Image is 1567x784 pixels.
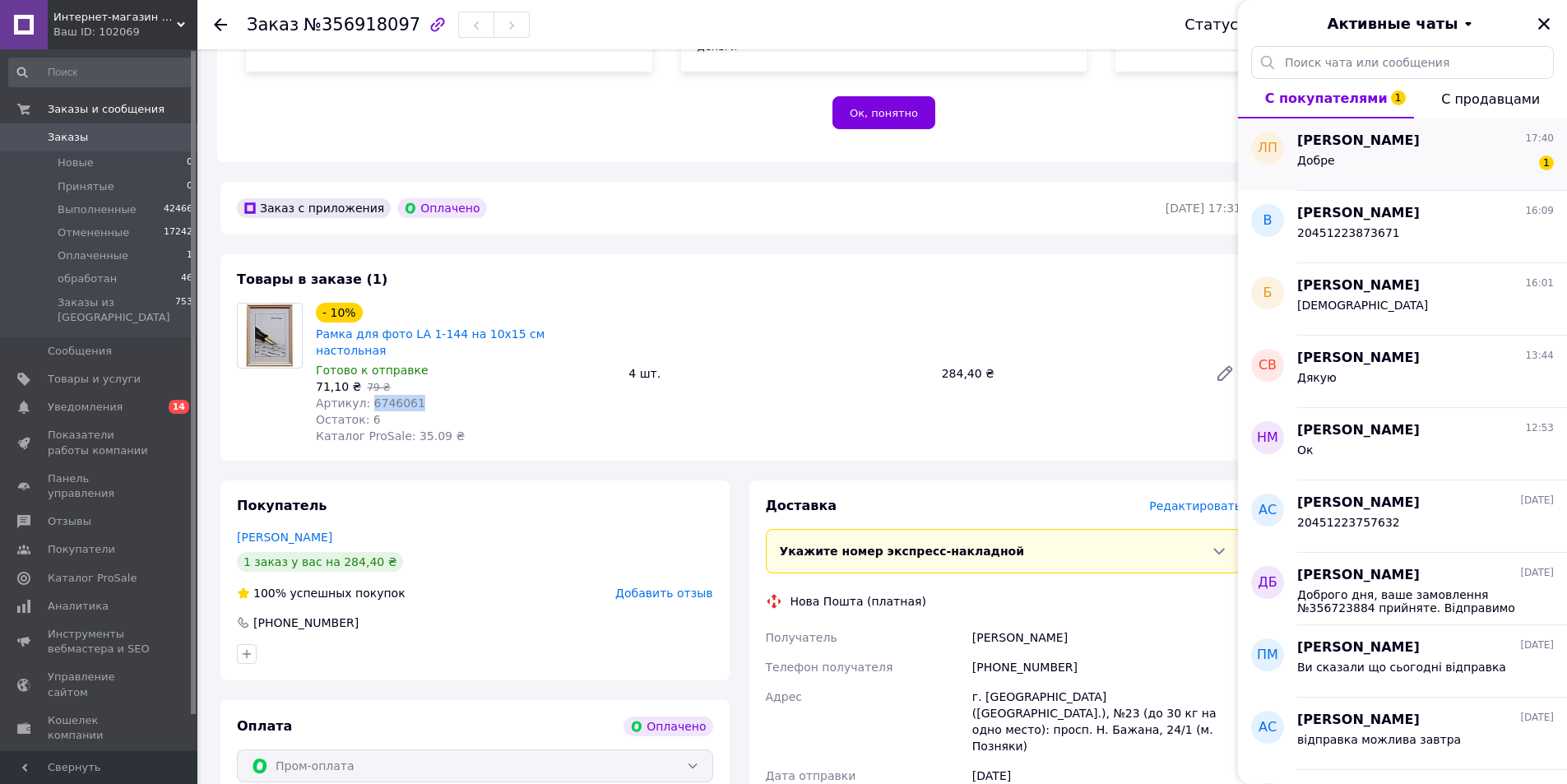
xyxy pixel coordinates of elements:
span: Активные чаты [1328,13,1458,35]
span: відправка можлива завтра [1297,733,1461,746]
span: Артикул: 6746061 [316,397,425,410]
span: [DATE] [1520,566,1554,580]
span: 1 [1539,155,1554,170]
span: Добавить отзыв [615,587,712,600]
button: В[PERSON_NAME]16:0920451223873671 [1238,191,1567,263]
span: 14 [169,400,189,414]
span: [PERSON_NAME] [1297,132,1420,151]
span: Ок, понятно [850,107,918,119]
div: [PERSON_NAME] [969,623,1245,652]
div: 1 заказ у вас на 284,40 ₴ [237,552,403,572]
button: АС[PERSON_NAME][DATE]20451223757632 [1238,480,1567,553]
time: [DATE] 17:31 [1166,202,1241,215]
span: [PERSON_NAME] [1297,711,1420,730]
span: СВ [1259,356,1277,375]
input: Поиск чата или сообщения [1251,46,1554,79]
div: 4 шт. [622,362,934,385]
span: Оплаченные [58,248,128,263]
span: 20451223757632 [1297,516,1400,529]
span: 17:40 [1525,132,1554,146]
span: Принятые [58,179,114,194]
span: 0 [187,179,192,194]
span: Доброго дня, ваше замовлення №356723884 прийняте. Відправимо протягом 1-2 робочих днів. Дякуємо, ... [1297,588,1531,615]
span: Каталог ProSale [48,571,137,586]
span: [PERSON_NAME] [1297,276,1420,295]
span: С покупателями [1265,90,1388,106]
span: Заказы и сообщения [48,102,165,117]
span: Б [1263,284,1273,303]
div: Нова Пошта (платная) [786,593,930,610]
span: Уведомления [48,400,123,415]
span: 0 [187,155,192,170]
span: Укажите номер экспресс-накладной [780,545,1025,558]
button: ЛП[PERSON_NAME]17:40Добре1 [1238,118,1567,191]
span: [DATE] [1520,638,1554,652]
span: Заказ [247,15,299,35]
span: Выполненные [58,202,137,217]
div: Заказ с приложения [237,198,391,218]
span: 17242 [164,225,192,240]
span: Добре [1297,154,1335,167]
span: 20451223873671 [1297,226,1400,239]
span: 753 [175,295,192,325]
span: Отзывы [48,514,91,529]
input: Поиск [8,58,194,87]
button: НМ[PERSON_NAME]12:53Ок [1238,408,1567,480]
span: Дякую [1297,371,1337,384]
span: Отмененные [58,225,129,240]
span: 13:44 [1525,349,1554,363]
span: [DATE] [1520,711,1554,725]
span: 100% [253,587,286,600]
span: ПМ [1257,646,1278,665]
button: Закрыть [1534,14,1554,34]
span: ДБ [1258,573,1277,592]
span: Кошелек компании [48,713,152,743]
span: Заказы из [GEOGRAPHIC_DATA] [58,295,175,325]
span: 71,10 ₴ [316,380,361,393]
span: Инструменты вебмастера и SEO [48,627,152,656]
div: [PHONE_NUMBER] [969,652,1245,682]
span: [DEMOGRAPHIC_DATA] [1297,299,1428,312]
span: 42466 [164,202,192,217]
a: Рамка для фото LA 1-144 на 10x15 см настольная [316,327,545,357]
span: 79 ₴ [367,382,390,393]
div: Статус заказа [1185,16,1295,33]
button: ПМ[PERSON_NAME][DATE]Ви сказали що сьогодні відправка [1238,625,1567,698]
button: СВ[PERSON_NAME]13:44Дякую [1238,336,1567,408]
span: Панель управления [48,471,152,501]
span: АС [1259,501,1277,520]
span: Дата отправки [766,769,856,782]
span: Сообщения [48,344,112,359]
img: Рамка для фото LA 1-144 на 10x15 см настольная [246,304,294,368]
span: ЛП [1258,139,1277,158]
span: Товары в заказе (1) [237,271,387,287]
button: С покупателями1 [1238,79,1414,118]
div: г. [GEOGRAPHIC_DATA] ([GEOGRAPHIC_DATA].), №23 (до 30 кг на одно место): просп. Н. Бажана, 24/1 (... [969,682,1245,761]
span: 12:53 [1525,421,1554,435]
div: [PHONE_NUMBER] [252,615,360,631]
span: Редактировать [1149,499,1241,513]
span: Ок [1297,443,1313,457]
span: 1 [187,248,192,263]
span: Готово к отправке [316,364,429,377]
button: ДБ[PERSON_NAME][DATE]Доброго дня, ваше замовлення №356723884 прийняте. Відправимо протягом 1-2 ро... [1238,553,1567,625]
span: Доставка [766,498,837,513]
span: Интернет-магазин "TorgZp" [53,10,177,25]
span: Остаток: 6 [316,413,381,426]
span: Аналитика [48,599,109,614]
span: Управление сайтом [48,670,152,699]
a: [PERSON_NAME] [237,531,332,544]
div: 284,40 ₴ [935,362,1202,385]
span: [PERSON_NAME] [1297,638,1420,657]
button: АС[PERSON_NAME][DATE]відправка можлива завтра [1238,698,1567,770]
span: Получатель [766,631,837,644]
a: Редактировать [1208,357,1241,390]
div: Вернуться назад [214,16,227,33]
span: [DATE] [1520,494,1554,508]
span: В [1263,211,1273,230]
div: Оплачено [397,198,486,218]
span: [PERSON_NAME] [1297,349,1420,368]
span: Показатели работы компании [48,428,152,457]
span: С продавцами [1441,91,1540,107]
span: АС [1259,718,1277,737]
